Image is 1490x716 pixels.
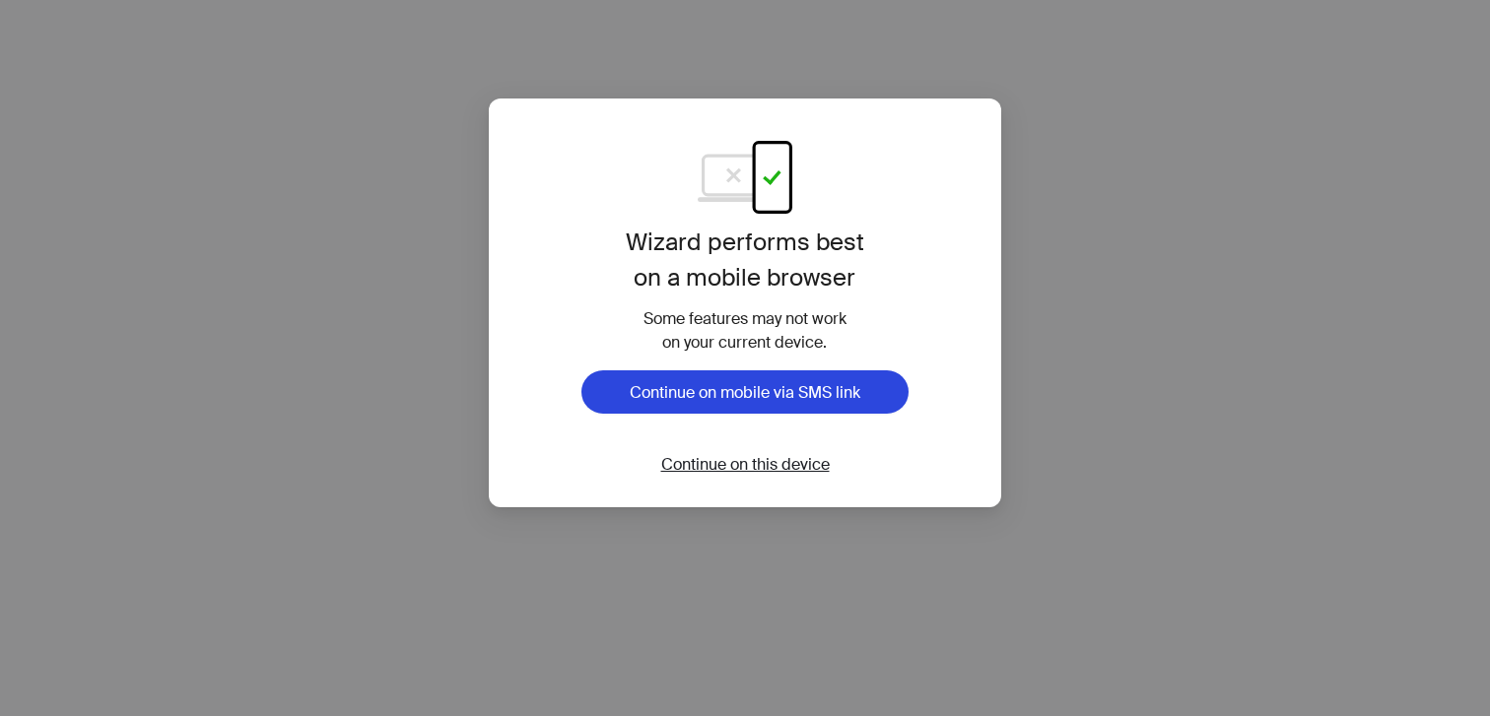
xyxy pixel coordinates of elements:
button: Continue on mobile via SMS link [581,370,909,414]
div: Some features may not work on your current device. [566,307,925,355]
h1: Wizard performs best on a mobile browser [566,225,925,295]
span: Continue on this device [661,454,830,475]
button: Continue on this device [645,453,846,476]
span: Continue on mobile via SMS link [630,382,860,403]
